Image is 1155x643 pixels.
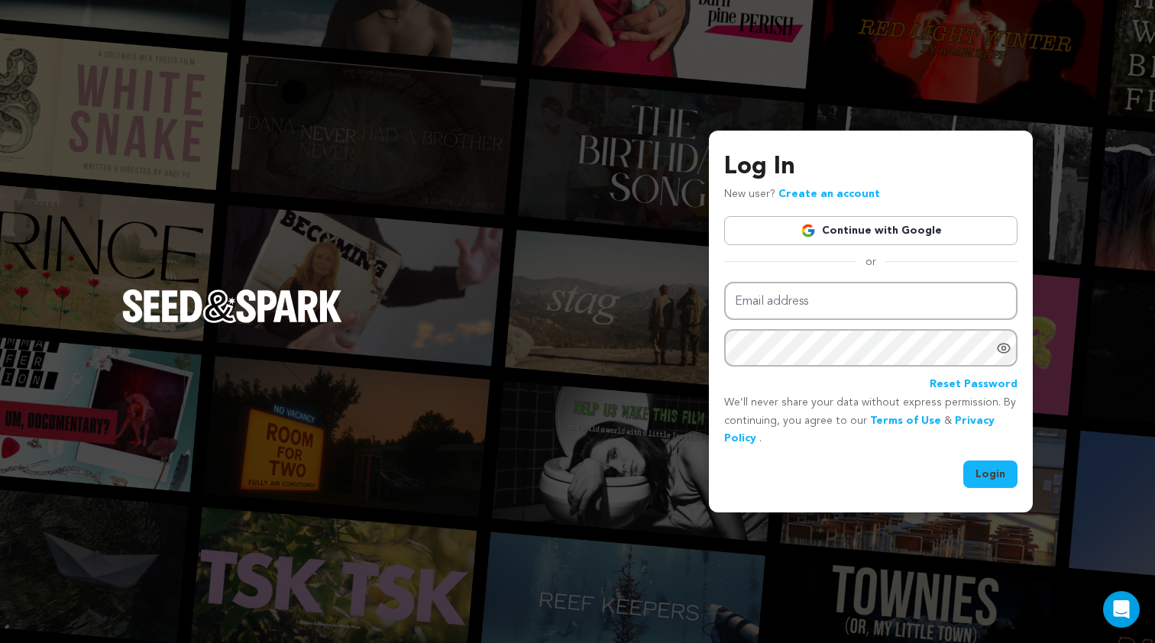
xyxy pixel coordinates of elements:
[724,186,880,204] p: New user?
[963,460,1017,488] button: Login
[870,415,941,426] a: Terms of Use
[996,341,1011,356] a: Show password as plain text. Warning: this will display your password on the screen.
[856,254,885,270] span: or
[122,289,342,354] a: Seed&Spark Homepage
[724,149,1017,186] h3: Log In
[778,189,880,199] a: Create an account
[724,394,1017,448] p: We’ll never share your data without express permission. By continuing, you agree to our & .
[724,282,1017,321] input: Email address
[1103,591,1140,628] div: Open Intercom Messenger
[801,223,816,238] img: Google logo
[930,376,1017,394] a: Reset Password
[122,289,342,323] img: Seed&Spark Logo
[724,216,1017,245] a: Continue with Google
